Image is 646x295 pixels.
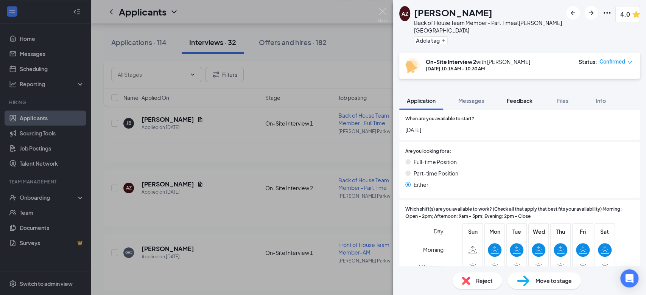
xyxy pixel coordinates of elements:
div: Back of House Team Member - Part Time at [PERSON_NAME][GEOGRAPHIC_DATA] [414,19,562,34]
div: [DATE] 10:15 AM - 10:30 AM [426,65,530,72]
span: Sun [466,227,479,236]
span: Are you looking for a: [405,148,451,155]
div: AZ [402,10,408,17]
svg: ArrowLeftNew [568,8,578,17]
span: Which shift(s) are you available to work? (Check all that apply that best fits your availability)... [405,206,634,220]
svg: Plus [441,38,446,43]
span: Wed [532,227,545,236]
span: Application [407,97,436,104]
span: Tue [510,227,523,236]
span: Part-time Position [414,169,458,177]
span: Feedback [507,97,532,104]
button: ArrowRight [584,6,598,20]
span: Confirmed [599,58,625,65]
h1: [PERSON_NAME] [414,6,492,19]
span: Mon [488,227,501,236]
svg: ArrowRight [587,8,596,17]
span: Morning [423,243,444,256]
span: Info [596,97,606,104]
span: Files [557,97,568,104]
span: Messages [458,97,484,104]
span: Full-time Position [414,158,457,166]
b: On-Site Interview 2 [426,58,476,65]
div: with [PERSON_NAME] [426,58,530,65]
span: [DATE] [405,126,634,134]
svg: Ellipses [602,8,612,17]
span: Thu [554,227,567,236]
span: Fri [576,227,590,236]
div: Status : [579,58,597,65]
span: Reject [476,276,493,285]
span: Afternoon [418,260,444,273]
span: Move to stage [535,276,572,285]
div: Open Intercom Messenger [620,269,638,287]
span: 4.0 [620,9,630,19]
span: Day [434,227,444,235]
button: PlusAdd a tag [414,36,448,44]
button: ArrowLeftNew [566,6,580,20]
span: down [627,60,632,65]
span: Sat [598,227,612,236]
span: Either [414,180,428,189]
span: When are you available to start? [405,115,474,123]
